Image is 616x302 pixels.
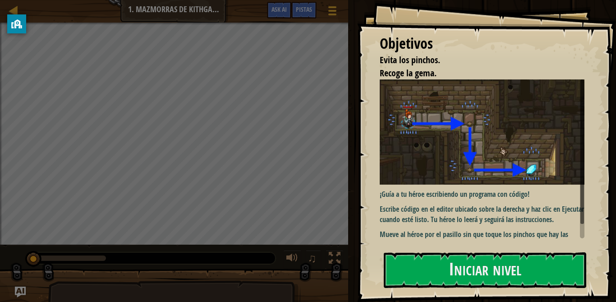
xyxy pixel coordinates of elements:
li: Recoge la gema. [368,67,582,80]
button: privacy banner [7,14,26,33]
span: Recoge la gema. [380,67,437,79]
button: Ask AI [15,287,26,297]
button: Ajustar el volúmen [283,250,301,269]
button: ♫ [306,250,321,269]
button: Mostrar menú de juego [321,2,344,23]
button: Ask AI [267,2,291,19]
li: Evita los pinchos. [368,54,582,67]
p: ¡Guía a tu héroe escribiendo un programa con código! [380,189,584,200]
span: Ask AI [271,5,287,14]
span: Pistas [296,5,312,14]
p: Mueve al héroe por el pasillo sin que toque los pinchos que hay las paredes. [380,229,584,250]
button: Iniciar nivel [384,252,586,288]
div: Objetivos [380,33,584,54]
p: Escribe código en el editor ubicado sobre la derecha y haz clic en Ejecutar cuando esté listo. Tu... [380,204,584,225]
button: Cambia a pantalla completa. [326,250,344,269]
img: Mazmorras de Kithgard [380,79,584,185]
span: ♫ [308,251,317,265]
span: Evita los pinchos. [380,54,440,66]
